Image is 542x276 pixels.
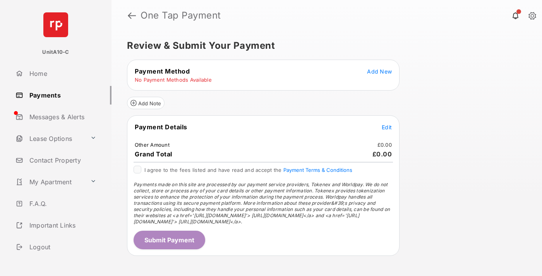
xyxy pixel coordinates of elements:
[135,150,172,158] span: Grand Total
[12,151,111,170] a: Contact Property
[377,141,392,148] td: £0.00
[134,76,212,83] td: No Payment Methods Available
[367,68,392,75] span: Add New
[12,173,87,191] a: My Apartment
[12,238,111,256] a: Logout
[141,11,221,20] strong: One Tap Payment
[283,167,352,173] button: I agree to the fees listed and have read and accept the
[367,67,392,75] button: Add New
[135,67,190,75] span: Payment Method
[134,231,205,249] button: Submit Payment
[134,141,170,148] td: Other Amount
[12,129,87,148] a: Lease Options
[134,182,390,225] span: Payments made on this site are processed by our payment service providers, Tokenex and Worldpay. ...
[12,108,111,126] a: Messages & Alerts
[12,86,111,105] a: Payments
[12,216,99,235] a: Important Links
[382,124,392,130] span: Edit
[12,64,111,83] a: Home
[127,97,165,109] button: Add Note
[43,12,68,37] img: svg+xml;base64,PHN2ZyB4bWxucz0iaHR0cDovL3d3dy53My5vcmcvMjAwMC9zdmciIHdpZHRoPSI2NCIgaGVpZ2h0PSI2NC...
[12,194,111,213] a: F.A.Q.
[135,123,187,131] span: Payment Details
[127,41,520,50] h5: Review & Submit Your Payment
[382,123,392,131] button: Edit
[144,167,352,173] span: I agree to the fees listed and have read and accept the
[42,48,69,56] p: UnitA10-C
[372,150,392,158] span: £0.00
